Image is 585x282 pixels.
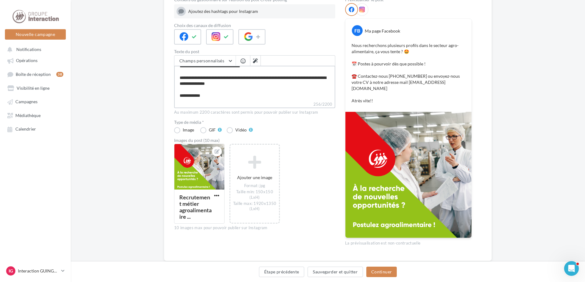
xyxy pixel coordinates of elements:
a: IG Interaction GUINGAMP [5,265,66,277]
p: Interaction GUINGAMP [18,268,59,274]
button: Nouvelle campagne [5,29,66,40]
span: Notifications [16,47,41,52]
div: Vidéo [235,128,247,132]
div: Image [183,128,194,132]
button: Sauvegarder et quitter [308,267,363,277]
button: Champs personnalisés [174,56,236,66]
div: La prévisualisation est non-contractuelle [345,238,472,246]
a: Campagnes [4,96,67,107]
label: Choix des canaux de diffusion [174,23,335,28]
div: Ma page Facebook [365,28,400,34]
a: Opérations [4,55,67,66]
span: Campagnes [15,99,38,104]
span: Champs personnalisés [179,58,224,63]
div: Images du post (10 max) [174,138,335,143]
a: Calendrier [4,123,67,134]
span: Boîte de réception [16,72,51,77]
div: FB [352,25,363,36]
button: Étape précédente [259,267,304,277]
div: 10 images max pour pouvoir publier sur Instagram [174,225,335,231]
div: Recrutement métier agroalimentaire ... [179,194,212,220]
div: Ajoutez des hashtags pour Instagram [188,8,333,14]
div: 38 [56,72,63,77]
a: Visibilité en ligne [4,82,67,93]
span: IG [9,268,13,274]
label: Type de média * [174,120,335,124]
span: Médiathèque [15,113,41,118]
p: Nous recherchons plusieurs profils dans le secteur agro-alimentaire, ça vous tente ? 🤩 📅 Postes à... [352,42,465,104]
a: Médiathèque [4,110,67,121]
span: Opérations [16,58,38,63]
label: Texte du post [174,49,335,54]
span: Visibilité en ligne [17,85,50,91]
a: Boîte de réception38 [4,69,67,80]
label: 256/2200 [174,101,335,108]
button: Continuer [366,267,397,277]
span: Calendrier [15,127,36,132]
div: GIF [209,128,216,132]
div: Au maximum 2200 caractères sont permis pour pouvoir publier sur Instagram [174,110,335,115]
iframe: Intercom live chat [564,261,579,276]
